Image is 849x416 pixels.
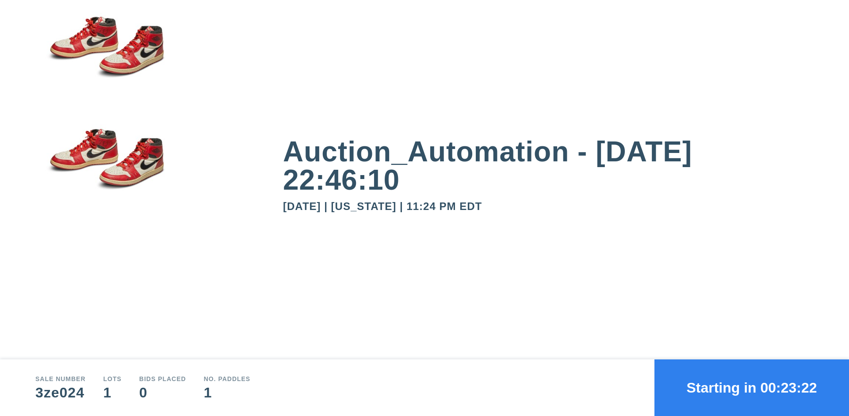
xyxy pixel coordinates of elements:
div: Lots [103,376,122,382]
div: Bids Placed [139,376,186,382]
img: small [35,3,177,115]
div: Sale number [35,376,86,382]
div: Auction_Automation - [DATE] 22:46:10 [283,137,814,194]
div: 1 [204,385,251,400]
div: 1 [103,385,122,400]
button: Starting in 00:23:22 [654,359,849,416]
div: 0 [139,385,186,400]
div: No. Paddles [204,376,251,382]
div: [DATE] | [US_STATE] | 11:24 PM EDT [283,201,814,212]
div: 3ze024 [35,385,86,400]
